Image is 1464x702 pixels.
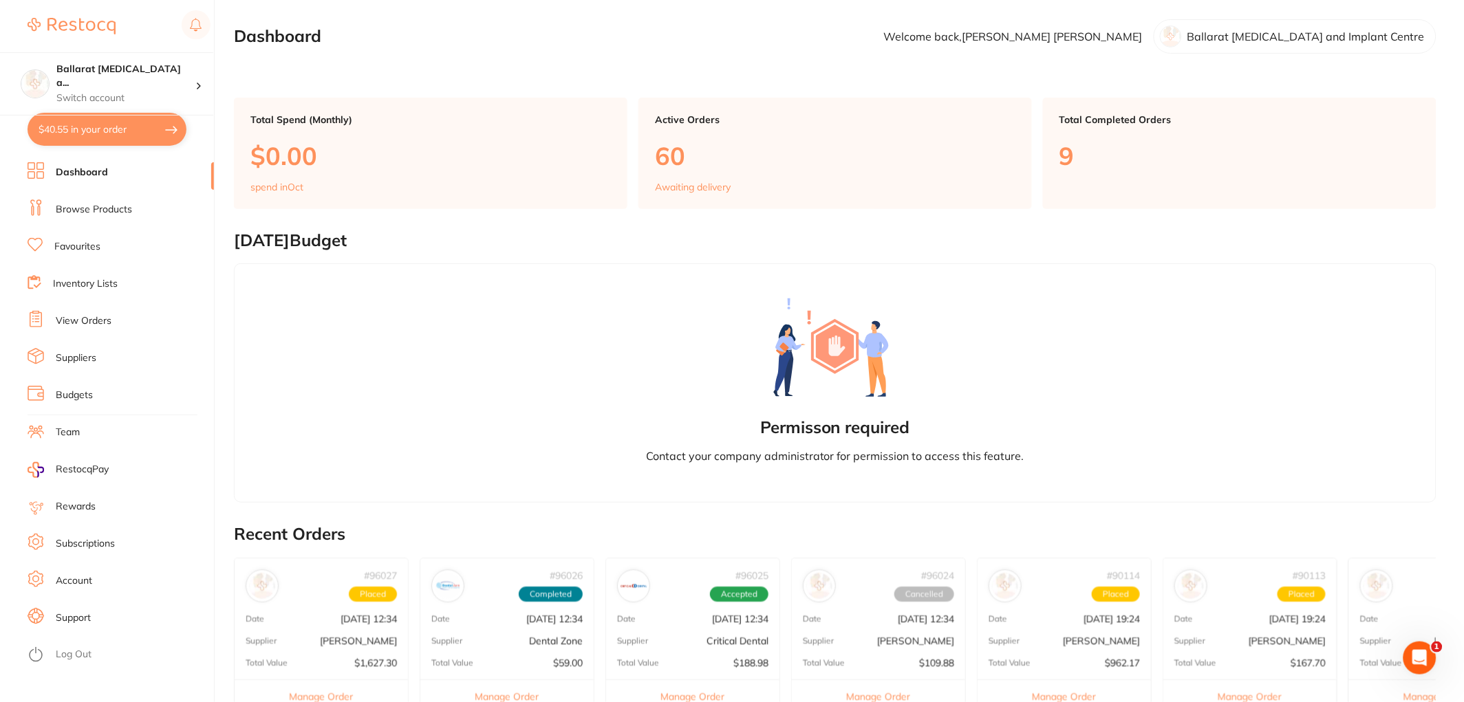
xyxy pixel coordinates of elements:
[989,636,1020,646] p: Supplier
[550,570,583,581] p: # 96026
[234,27,321,46] h2: Dashboard
[617,636,648,646] p: Supplier
[28,462,44,478] img: RestocqPay
[249,573,275,599] img: Henry Schein Halas
[1364,573,1390,599] img: Adam Dental
[894,586,954,602] span: Cancelled
[53,277,118,291] a: Inventory Lists
[1432,641,1443,652] span: 1
[989,614,1007,624] p: Date
[733,657,768,668] p: $188.98
[655,142,1015,170] p: 60
[1178,573,1204,599] img: Henry Schein Halas
[655,114,1015,125] p: Active Orders
[28,462,109,478] a: RestocqPay
[56,648,91,661] a: Log Out
[246,658,288,668] p: Total Value
[349,586,397,602] span: Placed
[341,613,397,624] p: [DATE] 12:34
[712,613,768,624] p: [DATE] 12:34
[1291,657,1326,668] p: $167.70
[877,635,954,646] p: [PERSON_NAME]
[553,657,583,668] p: $59.00
[56,574,92,588] a: Account
[992,573,1018,599] img: Adam Dental
[56,203,132,217] a: Browse Products
[617,614,636,624] p: Date
[354,657,397,668] p: $1,627.30
[246,636,277,646] p: Supplier
[803,658,845,668] p: Total Value
[1360,636,1391,646] p: Supplier
[617,658,659,668] p: Total Value
[431,636,462,646] p: Supplier
[28,113,186,146] button: $40.55 in your order
[884,30,1143,43] p: Welcome back, [PERSON_NAME] [PERSON_NAME]
[1403,641,1436,674] iframe: Intercom live chat
[529,635,583,646] p: Dental Zone
[250,114,611,125] p: Total Spend (Monthly)
[1084,613,1140,624] p: [DATE] 19:24
[1174,658,1216,668] p: Total Value
[431,614,450,624] p: Date
[638,98,1032,209] a: Active Orders60Awaiting delivery
[56,388,93,402] a: Budgets
[735,570,768,581] p: # 96025
[234,98,627,209] a: Total Spend (Monthly)$0.00spend inOct
[28,10,116,42] a: Restocq Logo
[56,537,115,551] a: Subscriptions
[56,426,80,439] a: Team
[1249,635,1326,646] p: [PERSON_NAME]
[1174,614,1193,624] p: Date
[1293,570,1326,581] p: # 90113
[234,231,1436,250] h2: [DATE] Budget
[364,570,397,581] p: # 96027
[655,182,731,193] p: Awaiting delivery
[56,314,111,328] a: View Orders
[806,573,832,599] img: Adam Dental
[919,657,954,668] p: $109.88
[803,614,821,624] p: Date
[56,611,91,625] a: Support
[1278,586,1326,602] span: Placed
[1360,614,1379,624] p: Date
[760,418,910,437] h2: Permisson required
[921,570,954,581] p: # 96024
[435,573,461,599] img: Dental Zone
[1043,98,1436,209] a: Total Completed Orders9
[1174,636,1205,646] p: Supplier
[1107,570,1140,581] p: # 90114
[54,240,100,254] a: Favourites
[56,63,195,89] h4: Ballarat Wisdom Tooth and Implant Centre
[250,182,303,193] p: spend in Oct
[526,613,583,624] p: [DATE] 12:34
[1063,635,1140,646] p: [PERSON_NAME]
[234,525,1436,544] h2: Recent Orders
[1360,658,1402,668] p: Total Value
[646,448,1024,463] p: Contact your company administrator for permission to access this feature.
[28,18,116,34] img: Restocq Logo
[320,635,397,646] p: [PERSON_NAME]
[56,91,195,105] p: Switch account
[710,586,768,602] span: Accepted
[989,658,1031,668] p: Total Value
[621,573,647,599] img: Critical Dental
[250,142,611,170] p: $0.00
[707,635,768,646] p: Critical Dental
[21,70,49,98] img: Ballarat Wisdom Tooth and Implant Centre
[898,613,954,624] p: [DATE] 12:34
[431,658,473,668] p: Total Value
[1269,613,1326,624] p: [DATE] 19:24
[56,463,109,476] span: RestocqPay
[1059,114,1420,125] p: Total Completed Orders
[803,636,834,646] p: Supplier
[28,644,210,666] button: Log Out
[1059,142,1420,170] p: 9
[1187,30,1425,43] p: Ballarat [MEDICAL_DATA] and Implant Centre
[1092,586,1140,602] span: Placed
[56,166,108,179] a: Dashboard
[1105,657,1140,668] p: $962.17
[519,586,583,602] span: Completed
[246,614,264,624] p: Date
[56,500,96,514] a: Rewards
